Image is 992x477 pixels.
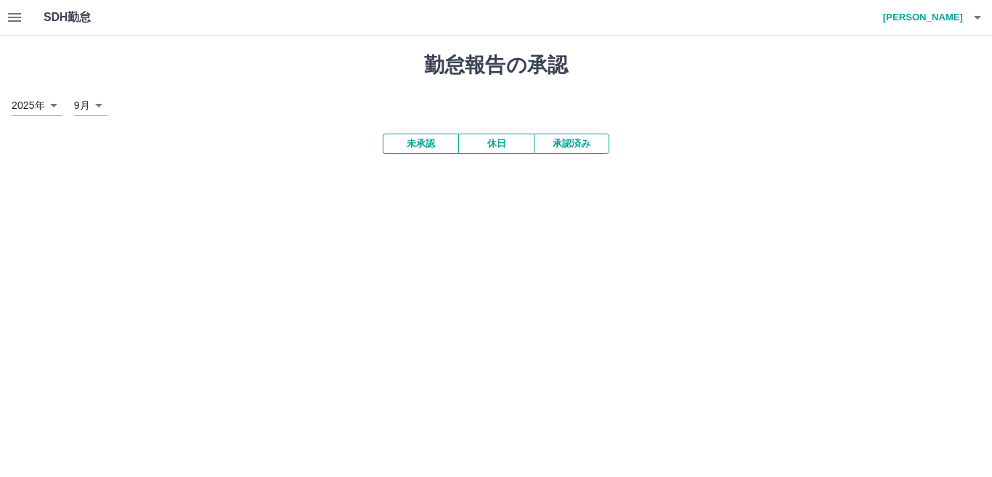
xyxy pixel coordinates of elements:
button: 休日 [458,134,534,154]
div: 2025年 [12,95,62,116]
button: 未承認 [383,134,458,154]
button: 承認済み [534,134,609,154]
div: 9月 [74,95,107,116]
h1: 勤怠報告の承認 [12,53,980,78]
